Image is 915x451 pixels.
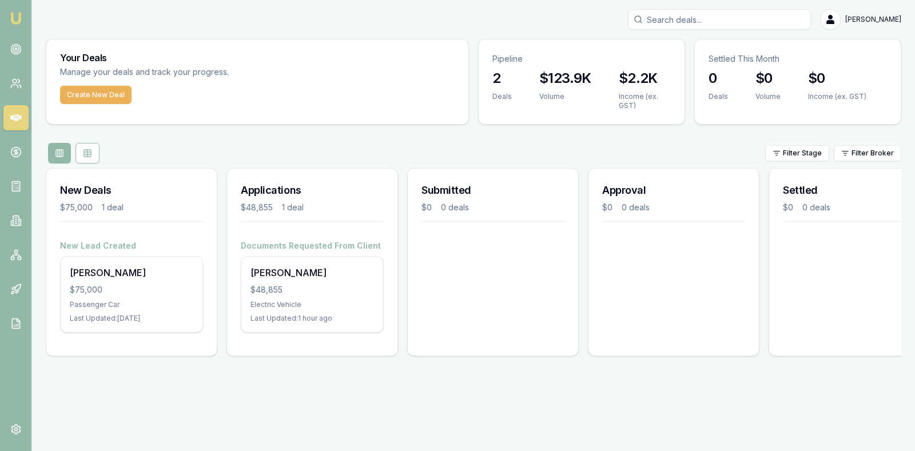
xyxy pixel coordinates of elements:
h4: New Lead Created [60,240,203,252]
h3: Approval [602,182,745,198]
h3: New Deals [60,182,203,198]
button: Create New Deal [60,86,132,104]
div: Passenger Car [70,300,193,309]
button: Filter Broker [834,145,901,161]
span: [PERSON_NAME] [845,15,901,24]
h3: Your Deals [60,53,455,62]
div: 0 deals [441,202,469,213]
div: 1 deal [282,202,304,213]
div: $0 [602,202,612,213]
div: $48,855 [241,202,273,213]
div: Income (ex. GST) [619,92,671,110]
button: Filter Stage [765,145,829,161]
p: Manage your deals and track your progress. [60,66,353,79]
h3: Applications [241,182,384,198]
span: Filter Stage [783,149,822,158]
div: Deals [492,92,512,101]
div: 0 deals [802,202,830,213]
h3: $0 [808,69,866,87]
h3: $2.2K [619,69,671,87]
h3: $0 [755,69,781,87]
div: $48,855 [250,284,374,296]
div: Volume [755,92,781,101]
div: Deals [709,92,728,101]
div: Last Updated: 1 hour ago [250,314,374,323]
h3: $123.9K [539,69,591,87]
h3: 0 [709,69,728,87]
h3: 2 [492,69,512,87]
h3: Submitted [421,182,564,198]
div: $0 [421,202,432,213]
h4: Documents Requested From Client [241,240,384,252]
div: 1 deal [102,202,124,213]
div: Income (ex. GST) [808,92,866,101]
p: Pipeline [492,53,671,65]
div: $75,000 [70,284,193,296]
span: Filter Broker [852,149,894,158]
img: emu-icon-u.png [9,11,23,25]
div: [PERSON_NAME] [70,266,193,280]
div: Last Updated: [DATE] [70,314,193,323]
p: Settled This Month [709,53,887,65]
input: Search deals [628,9,811,30]
div: $75,000 [60,202,93,213]
div: Electric Vehicle [250,300,374,309]
div: Volume [539,92,591,101]
div: [PERSON_NAME] [250,266,374,280]
div: $0 [783,202,793,213]
div: 0 deals [622,202,650,213]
